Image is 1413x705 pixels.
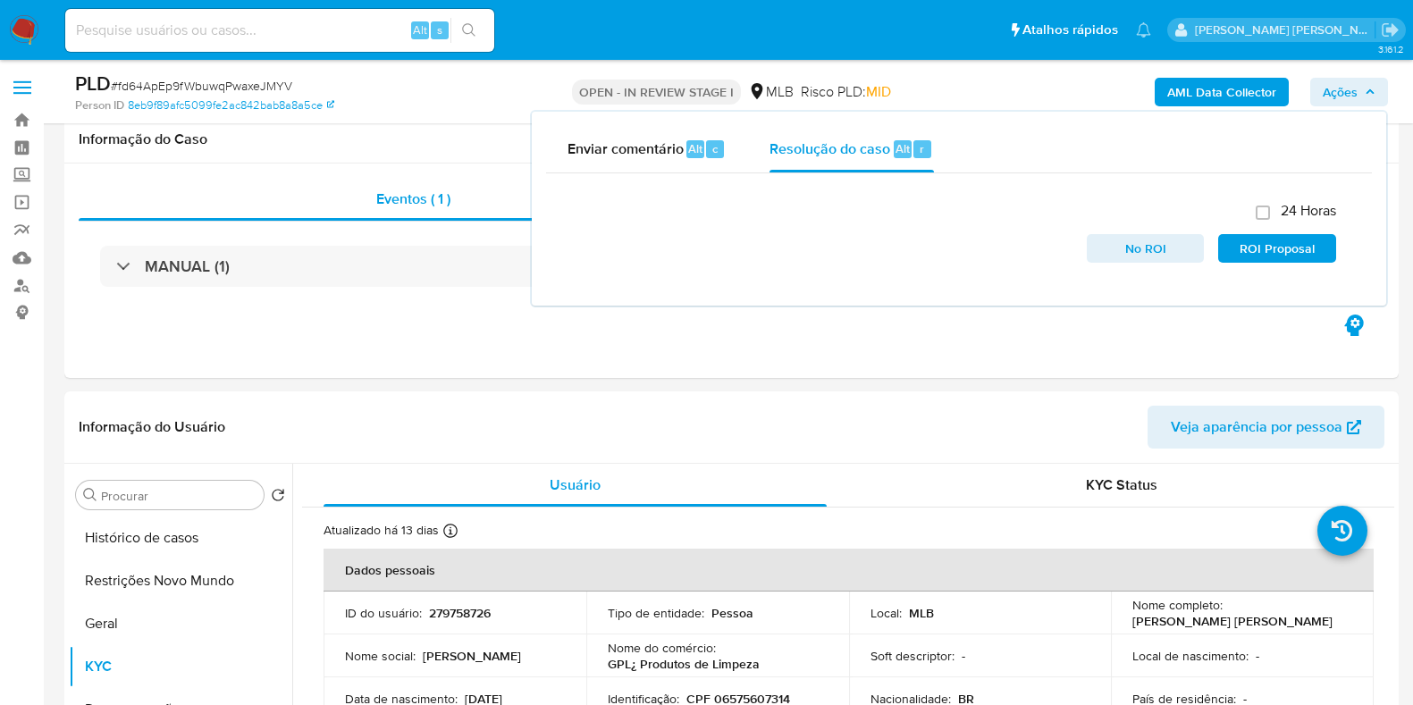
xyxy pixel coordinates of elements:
[770,138,890,158] span: Resolução do caso
[376,189,450,209] span: Eventos ( 1 )
[128,97,334,113] a: 8eb9f89afc5099fe2ac842bab8a8a5ce
[1310,78,1388,106] button: Ações
[75,69,111,97] b: PLD
[1132,597,1223,613] p: Nome completo :
[801,82,891,102] span: Risco PLD:
[1167,78,1276,106] b: AML Data Collector
[608,605,704,621] p: Tipo de entidade :
[324,522,439,539] p: Atualizado há 13 dias
[688,140,702,157] span: Alt
[69,516,292,559] button: Histórico de casos
[101,488,257,504] input: Procurar
[608,656,760,672] p: GPL¿ Produtos de Limpeza
[962,648,965,664] p: -
[896,140,910,157] span: Alt
[111,77,292,95] span: # fd64ApEp9fWbuwqPwaxeJMYV
[100,246,1363,287] div: MANUAL (1)
[1099,236,1192,261] span: No ROI
[1231,236,1324,261] span: ROI Proposal
[1155,78,1289,106] button: AML Data Collector
[1281,202,1336,220] span: 24 Horas
[1323,78,1358,106] span: Ações
[413,21,427,38] span: Alt
[345,605,422,621] p: ID do usuário :
[1022,21,1118,39] span: Atalhos rápidos
[1195,21,1375,38] p: danilo.toledo@mercadolivre.com
[1136,22,1151,38] a: Notificações
[1171,406,1342,449] span: Veja aparência por pessoa
[608,640,716,656] p: Nome do comércio :
[345,648,416,664] p: Nome social :
[550,474,601,495] span: Usuário
[1256,648,1259,664] p: -
[324,549,1374,592] th: Dados pessoais
[75,97,124,113] b: Person ID
[83,488,97,502] button: Procurar
[909,605,934,621] p: MLB
[748,82,794,102] div: MLB
[1132,613,1333,629] p: [PERSON_NAME] [PERSON_NAME]
[711,605,753,621] p: Pessoa
[1132,648,1249,664] p: Local de nascimento :
[1381,21,1400,39] a: Sair
[568,138,684,158] span: Enviar comentário
[572,80,741,105] p: OPEN - IN REVIEW STAGE I
[866,81,891,102] span: MID
[69,645,292,688] button: KYC
[1087,234,1205,263] button: No ROI
[69,602,292,645] button: Geral
[79,418,225,436] h1: Informação do Usuário
[1086,474,1157,495] span: KYC Status
[871,648,955,664] p: Soft descriptor :
[920,140,924,157] span: r
[69,559,292,602] button: Restrições Novo Mundo
[712,140,718,157] span: c
[65,19,494,42] input: Pesquise usuários ou casos...
[429,605,491,621] p: 279758726
[145,256,230,276] h3: MANUAL (1)
[1218,234,1336,263] button: ROI Proposal
[1256,206,1270,220] input: 24 Horas
[450,18,487,43] button: search-icon
[271,488,285,508] button: Retornar ao pedido padrão
[423,648,521,664] p: [PERSON_NAME]
[79,130,1384,148] h1: Informação do Caso
[1148,406,1384,449] button: Veja aparência por pessoa
[871,605,902,621] p: Local :
[437,21,442,38] span: s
